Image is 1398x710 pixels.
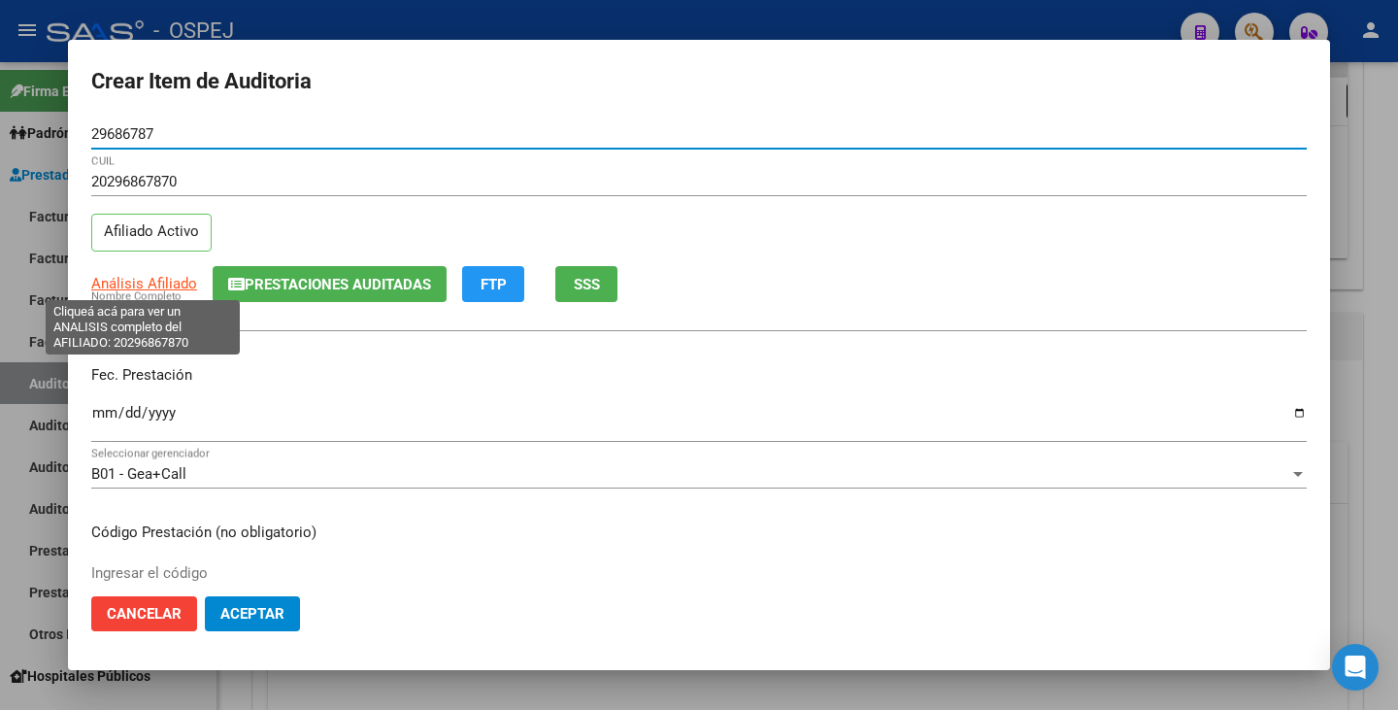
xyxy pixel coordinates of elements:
button: SSS [555,266,617,302]
p: Fec. Prestación [91,364,1307,387]
h2: Crear Item de Auditoria [91,63,1307,100]
button: Prestaciones Auditadas [213,266,447,302]
p: Código Prestación (no obligatorio) [91,522,1307,544]
p: Afiliado Activo [91,214,212,252]
div: Open Intercom Messenger [1332,644,1379,691]
button: FTP [462,266,524,302]
button: Aceptar [205,596,300,631]
span: Análisis Afiliado [91,275,197,292]
span: B01 - Gea+Call [91,465,186,483]
span: Cancelar [107,605,182,623]
span: Aceptar [220,605,284,623]
span: SSS [574,276,600,293]
button: Cancelar [91,596,197,631]
span: FTP [481,276,507,293]
span: Prestaciones Auditadas [245,276,431,293]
